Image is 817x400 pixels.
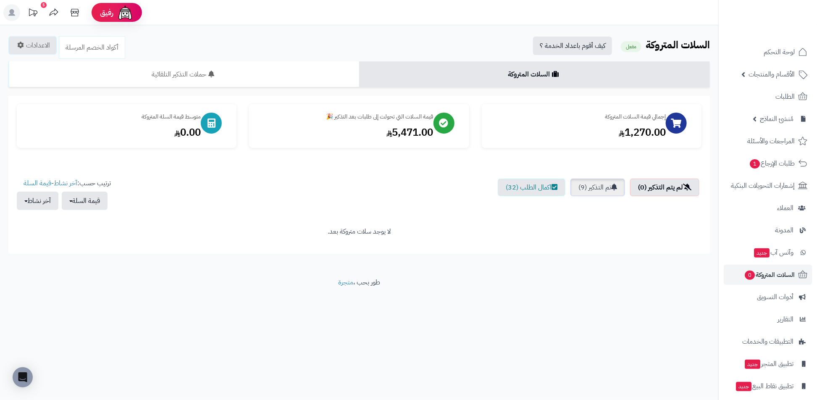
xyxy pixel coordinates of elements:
[359,61,710,87] a: السلات المتروكة
[760,20,809,37] img: logo-2.png
[749,158,795,169] span: طلبات الإرجاع
[747,135,795,147] span: المراجعات والأسئلة
[8,36,57,55] a: الاعدادات
[533,37,612,55] a: كيف أقوم باعداد الخدمة ؟
[735,380,793,392] span: تطبيق نقاط البيع
[257,113,433,121] div: قيمة السلات التي تحولت إلى طلبات بعد التذكير 🎉
[724,153,812,174] a: طلبات الإرجاع1
[100,8,113,18] span: رفيق
[724,198,812,218] a: العملاء
[764,46,795,58] span: لوحة التحكم
[778,313,793,325] span: التقارير
[744,269,795,281] span: السلات المتروكة
[744,358,793,370] span: تطبيق المتجر
[62,192,108,210] button: قيمة السلة
[724,309,812,329] a: التقارير
[25,125,201,139] div: 0.00
[757,291,793,303] span: أدوات التسويق
[745,271,755,280] span: 0
[724,220,812,240] a: المدونة
[724,265,812,285] a: السلات المتروكة0
[490,125,666,139] div: 1,270.00
[621,41,641,52] small: مفعل
[41,2,47,8] div: 5
[750,159,760,168] span: 1
[13,367,33,387] div: Open Intercom Messenger
[749,68,795,80] span: الأقسام والمنتجات
[630,179,699,196] a: لم يتم التذكير (0)
[490,113,666,121] div: إجمالي قيمة السلات المتروكة
[742,336,793,347] span: التطبيقات والخدمات
[724,176,812,196] a: إشعارات التحويلات البنكية
[754,248,770,258] span: جديد
[724,131,812,151] a: المراجعات والأسئلة
[731,180,795,192] span: إشعارات التحويلات البنكية
[724,42,812,62] a: لوحة التحكم
[775,91,795,103] span: الطلبات
[117,4,134,21] img: ai-face.png
[570,179,625,196] a: تم التذكير (9)
[724,332,812,352] a: التطبيقات والخدمات
[777,202,793,214] span: العملاء
[59,36,125,59] a: أكواد الخصم المرسلة
[745,360,760,369] span: جديد
[8,61,359,87] a: حملات التذكير التلقائية
[17,179,111,210] ul: ترتيب حسب: -
[338,277,353,287] a: متجرة
[498,179,565,196] a: اكمال الطلب (32)
[25,113,201,121] div: متوسط قيمة السلة المتروكة
[753,247,793,258] span: وآتس آب
[736,382,751,391] span: جديد
[646,37,710,53] b: السلات المتروكة
[257,125,433,139] div: 5,471.00
[724,287,812,307] a: أدوات التسويق
[775,224,793,236] span: المدونة
[24,178,51,188] a: قيمة السلة
[724,87,812,107] a: الطلبات
[760,113,793,125] span: مُنشئ النماذج
[22,4,43,23] a: تحديثات المنصة
[17,227,701,237] div: لا يوجد سلات متروكة بعد.
[54,178,77,188] a: آخر نشاط
[724,376,812,396] a: تطبيق نقاط البيعجديد
[17,192,58,210] button: آخر نشاط
[724,354,812,374] a: تطبيق المتجرجديد
[724,242,812,263] a: وآتس آبجديد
